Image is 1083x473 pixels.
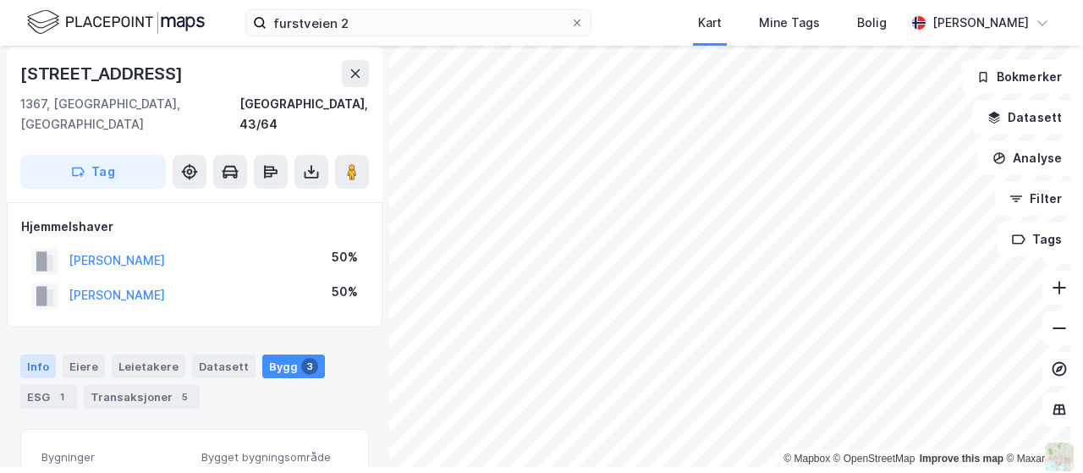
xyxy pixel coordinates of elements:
button: Tags [998,223,1076,256]
div: ESG [20,385,77,409]
button: Datasett [973,101,1076,135]
div: Kontrollprogram for chat [998,392,1083,473]
div: Mine Tags [759,13,820,33]
div: [STREET_ADDRESS] [20,60,186,87]
div: Eiere [63,355,105,378]
a: Mapbox [783,453,830,465]
a: OpenStreetMap [833,453,915,465]
div: Hjemmelshaver [21,217,368,237]
span: Bygget bygningsområde [201,450,348,465]
div: Kart [698,13,722,33]
div: 50% [332,282,358,302]
div: Datasett [192,355,256,378]
button: Bokmerker [962,60,1076,94]
div: Transaksjoner [84,385,200,409]
button: Tag [20,155,166,189]
span: Bygninger [41,450,188,465]
button: Filter [995,182,1076,216]
iframe: Chat Widget [998,392,1083,473]
a: Improve this map [920,453,1003,465]
button: Analyse [978,141,1076,175]
div: 3 [301,358,318,375]
img: logo.f888ab2527a4732fd821a326f86c7f29.svg [27,8,205,37]
input: Søk på adresse, matrikkel, gårdeiere, leietakere eller personer [267,10,570,36]
div: [PERSON_NAME] [932,13,1029,33]
div: 50% [332,247,358,267]
div: Info [20,355,56,378]
div: Leietakere [112,355,185,378]
div: [GEOGRAPHIC_DATA], 43/64 [239,94,369,135]
div: 1367, [GEOGRAPHIC_DATA], [GEOGRAPHIC_DATA] [20,94,239,135]
div: Bygg [262,355,325,378]
div: Bolig [857,13,887,33]
div: 1 [53,388,70,405]
div: 5 [176,388,193,405]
